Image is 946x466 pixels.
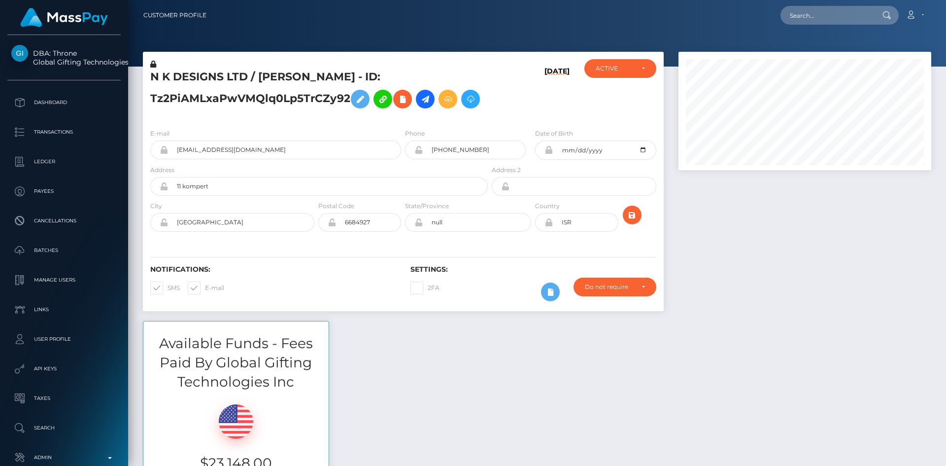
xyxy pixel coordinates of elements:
[405,129,425,138] label: Phone
[11,214,117,228] p: Cancellations
[7,238,121,263] a: Batches
[150,129,169,138] label: E-mail
[7,49,121,67] span: DBA: Throne Global Gifting Technologies Inc
[11,302,117,317] p: Links
[11,125,117,140] p: Transactions
[410,282,439,294] label: 2FA
[584,59,656,78] button: ACTIVE
[11,421,117,435] p: Search
[188,282,224,294] label: E-mail
[318,202,354,211] label: Postal Code
[585,283,634,291] div: Do not require
[780,6,873,25] input: Search...
[535,129,573,138] label: Date of Birth
[219,404,253,439] img: USD.png
[11,154,117,169] p: Ledger
[11,273,117,287] p: Manage Users
[150,282,180,294] label: SMS
[11,95,117,110] p: Dashboard
[11,361,117,376] p: API Keys
[11,450,117,465] p: Admin
[20,8,108,27] img: MassPay Logo
[535,202,560,211] label: Country
[11,391,117,406] p: Taxes
[7,149,121,174] a: Ledger
[143,334,329,392] h3: Available Funds - Fees Paid By Global Gifting Technologies Inc
[416,90,435,108] a: Initiate Payout
[11,45,28,62] img: Global Gifting Technologies Inc
[7,327,121,352] a: User Profile
[150,70,482,113] h5: N K DESIGNS LTD / [PERSON_NAME] - ID: Tz2PiAMLxaPwVMQlq0Lp5TrCZy92
[11,332,117,347] p: User Profile
[7,120,121,144] a: Transactions
[410,265,656,274] h6: Settings:
[596,65,634,72] div: ACTIVE
[11,184,117,199] p: Payees
[7,386,121,411] a: Taxes
[544,67,570,117] h6: [DATE]
[150,166,174,175] label: Address
[7,268,121,292] a: Manage Users
[11,243,117,258] p: Batches
[405,202,449,211] label: State/Province
[7,357,121,381] a: API Keys
[150,202,162,211] label: City
[7,90,121,115] a: Dashboard
[7,297,121,322] a: Links
[574,278,656,296] button: Do not require
[7,179,121,204] a: Payees
[7,416,121,440] a: Search
[492,166,521,175] label: Address 2
[143,5,206,26] a: Customer Profile
[150,265,396,274] h6: Notifications:
[7,209,121,233] a: Cancellations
